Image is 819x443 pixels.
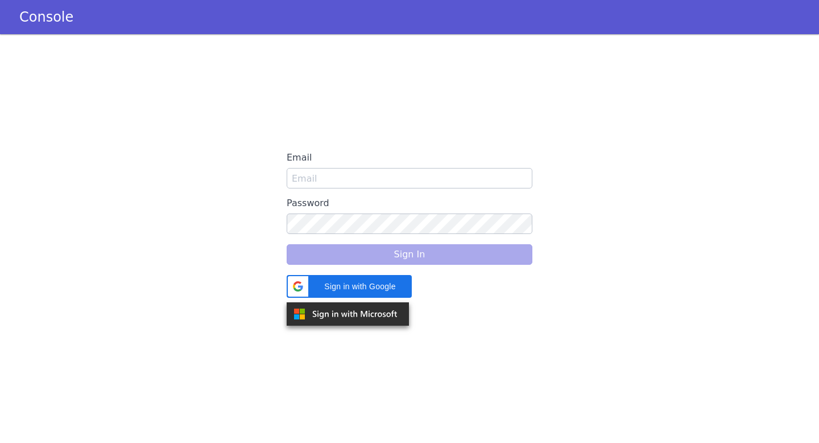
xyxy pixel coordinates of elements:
[287,147,532,168] label: Email
[315,281,405,293] span: Sign in with Google
[287,193,532,214] label: Password
[6,9,87,25] a: Console
[287,275,412,298] div: Sign in with Google
[287,168,532,188] input: Email
[287,302,409,326] img: azure.svg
